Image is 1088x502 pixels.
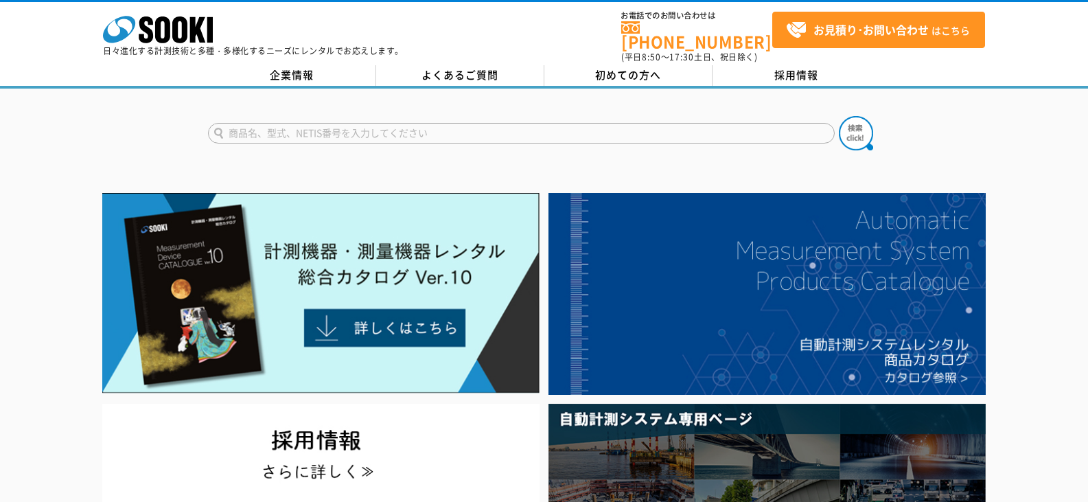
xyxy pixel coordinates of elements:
[103,47,404,55] p: 日々進化する計測技術と多種・多様化するニーズにレンタルでお応えします。
[813,21,929,38] strong: お見積り･お問い合わせ
[642,51,661,63] span: 8:50
[713,65,881,86] a: 採用情報
[208,65,376,86] a: 企業情報
[548,193,986,395] img: 自動計測システムカタログ
[621,21,772,49] a: [PHONE_NUMBER]
[621,12,772,20] span: お電話でのお問い合わせは
[772,12,985,48] a: お見積り･お問い合わせはこちら
[376,65,544,86] a: よくあるご質問
[669,51,694,63] span: 17:30
[595,67,661,82] span: 初めての方へ
[102,193,540,393] img: Catalog Ver10
[839,116,873,150] img: btn_search.png
[208,123,835,144] input: 商品名、型式、NETIS番号を入力してください
[621,51,757,63] span: (平日 ～ 土日、祝日除く)
[544,65,713,86] a: 初めての方へ
[786,20,970,41] span: はこちら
